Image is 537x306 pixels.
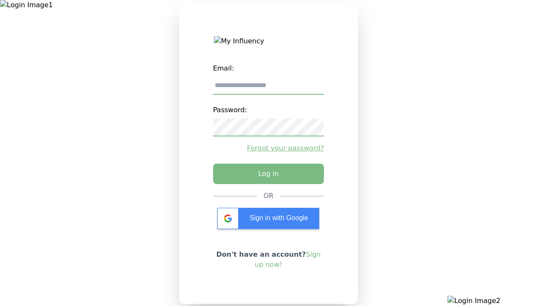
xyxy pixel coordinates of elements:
[214,36,323,46] img: My Influency
[213,102,324,119] label: Password:
[213,60,324,77] label: Email:
[250,214,308,221] span: Sign in with Google
[213,249,324,270] p: Don't have an account?
[213,164,324,184] button: Log in
[213,143,324,153] a: Forgot your password?
[217,208,319,229] div: Sign in with Google
[447,296,537,306] img: Login Image2
[264,191,274,201] div: OR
